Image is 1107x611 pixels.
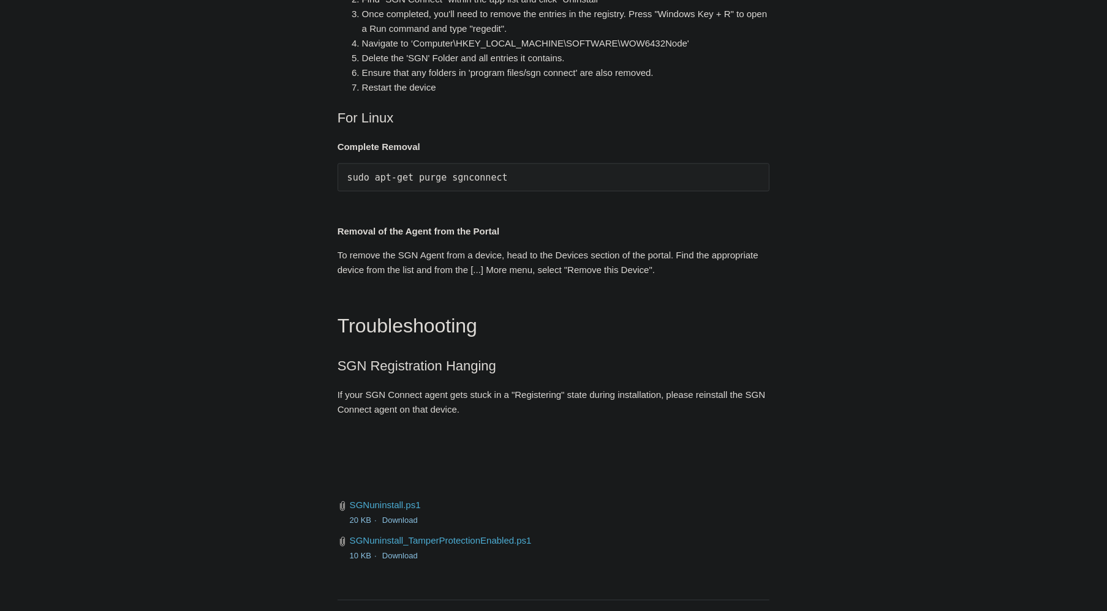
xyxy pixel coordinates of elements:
[338,141,420,152] strong: Complete Removal
[362,80,770,95] li: Restart the device
[338,311,770,342] h1: Troubleshooting
[338,356,770,377] h2: SGN Registration Hanging
[362,66,770,80] li: Ensure that any folders in 'program files/sgn connect' are also removed.
[338,250,758,276] span: To remove the SGN Agent from a device, head to the Devices section of the portal. Find the approp...
[382,552,418,561] a: Download
[338,163,770,192] pre: sudo apt-get purge sgnconnect
[338,107,770,129] h2: For Linux
[350,536,532,546] a: SGNuninstall_TamperProtectionEnabled.ps1
[362,51,770,66] li: Delete the 'SGN' Folder and all entries it contains.
[350,516,380,525] span: 20 KB
[362,36,770,51] li: Navigate to ‘Computer\HKEY_LOCAL_MACHINE\SOFTWARE\WOW6432Node'
[338,390,766,415] span: If your SGN Connect agent gets stuck in a "Registering" state during installation, please reinsta...
[382,516,418,525] a: Download
[362,7,770,36] li: Once completed, you'll need to remove the entries in the registry. Press "Windows Key + R" to ope...
[350,500,421,511] a: SGNuninstall.ps1
[338,227,499,237] strong: Removal of the Agent from the Portal
[350,552,380,561] span: 10 KB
